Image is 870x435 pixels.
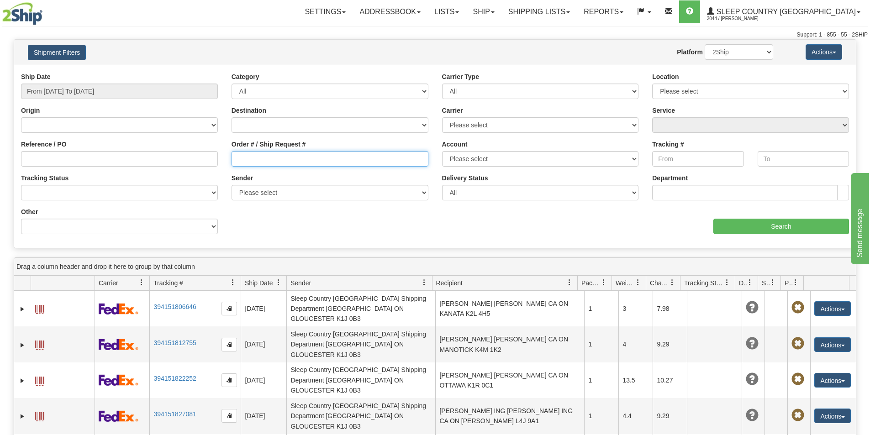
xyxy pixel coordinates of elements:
[353,0,427,23] a: Addressbook
[653,362,687,398] td: 10.27
[814,301,851,316] button: Actions
[7,5,84,16] div: Send message
[466,0,501,23] a: Ship
[791,337,804,350] span: Pickup Not Assigned
[700,0,867,23] a: Sleep Country [GEOGRAPHIC_DATA] 2044 / [PERSON_NAME]
[241,398,286,434] td: [DATE]
[286,291,435,326] td: Sleep Country [GEOGRAPHIC_DATA] Shipping Department [GEOGRAPHIC_DATA] ON GLOUCESTER K1J 0B3
[35,372,44,387] a: Label
[153,303,196,310] a: 394151806646
[2,31,868,39] div: Support: 1 - 855 - 55 - 2SHIP
[99,278,118,288] span: Carrier
[684,278,724,288] span: Tracking Status
[714,8,856,16] span: Sleep Country [GEOGRAPHIC_DATA]
[652,173,688,183] label: Department
[577,0,630,23] a: Reports
[21,72,51,81] label: Ship Date
[435,291,584,326] td: [PERSON_NAME] [PERSON_NAME] CA ON KANATA K2L 4H5
[435,362,584,398] td: [PERSON_NAME] [PERSON_NAME] CA ON OTTAWA K1R 0C1
[221,302,237,315] button: Copy to clipboard
[99,410,138,422] img: 2 - FedEx
[814,337,851,352] button: Actions
[746,409,759,422] span: Unknown
[232,72,259,81] label: Category
[442,72,479,81] label: Carrier Type
[630,275,646,290] a: Weight filter column settings
[18,376,27,385] a: Expand
[21,106,40,115] label: Origin
[286,398,435,434] td: Sleep Country [GEOGRAPHIC_DATA] Shipping Department [GEOGRAPHIC_DATA] ON GLOUCESTER K1J 0B3
[618,326,653,362] td: 4
[442,106,463,115] label: Carrier
[427,0,466,23] a: Lists
[286,326,435,362] td: Sleep Country [GEOGRAPHIC_DATA] Shipping Department [GEOGRAPHIC_DATA] ON GLOUCESTER K1J 0B3
[814,373,851,388] button: Actions
[435,326,584,362] td: [PERSON_NAME] [PERSON_NAME] CA ON MANOTICK K4M 1K2
[791,409,804,422] span: Pickup Not Assigned
[245,278,273,288] span: Ship Date
[21,207,38,216] label: Other
[677,47,703,57] label: Platform
[596,275,612,290] a: Packages filter column settings
[221,409,237,423] button: Copy to clipboard
[849,171,869,264] iframe: chat widget
[35,336,44,351] a: Label
[652,140,684,149] label: Tracking #
[707,14,775,23] span: 2044 / [PERSON_NAME]
[746,373,759,386] span: Unknown
[436,278,463,288] span: Recipient
[21,173,69,183] label: Tracking Status
[99,374,138,386] img: 2 - FedEx
[758,151,849,167] input: To
[501,0,577,23] a: Shipping lists
[806,44,842,60] button: Actions
[562,275,577,290] a: Recipient filter column settings
[290,278,311,288] span: Sender
[652,72,679,81] label: Location
[225,275,241,290] a: Tracking # filter column settings
[664,275,680,290] a: Charge filter column settings
[650,278,669,288] span: Charge
[2,2,42,25] img: logo2044.jpg
[298,0,353,23] a: Settings
[584,326,618,362] td: 1
[584,398,618,434] td: 1
[442,173,488,183] label: Delivery Status
[18,412,27,421] a: Expand
[35,408,44,423] a: Label
[28,45,86,60] button: Shipment Filters
[232,140,306,149] label: Order # / Ship Request #
[788,275,803,290] a: Pickup Status filter column settings
[221,338,237,351] button: Copy to clipboard
[232,173,253,183] label: Sender
[762,278,770,288] span: Shipment Issues
[746,337,759,350] span: Unknown
[652,151,743,167] input: From
[785,278,792,288] span: Pickup Status
[653,398,687,434] td: 9.29
[584,362,618,398] td: 1
[442,140,468,149] label: Account
[653,291,687,326] td: 7.98
[18,341,27,350] a: Expand
[18,304,27,314] a: Expand
[286,362,435,398] td: Sleep Country [GEOGRAPHIC_DATA] Shipping Department [GEOGRAPHIC_DATA] ON GLOUCESTER K1J 0B3
[221,373,237,387] button: Copy to clipboard
[742,275,758,290] a: Delivery Status filter column settings
[241,362,286,398] td: [DATE]
[653,326,687,362] td: 9.29
[618,291,653,326] td: 3
[134,275,149,290] a: Carrier filter column settings
[652,106,675,115] label: Service
[765,275,780,290] a: Shipment Issues filter column settings
[153,339,196,346] a: 394151812755
[99,303,138,314] img: 2 - FedEx
[739,278,747,288] span: Delivery Status
[241,326,286,362] td: [DATE]
[21,140,67,149] label: Reference / PO
[616,278,635,288] span: Weight
[271,275,286,290] a: Ship Date filter column settings
[719,275,735,290] a: Tracking Status filter column settings
[417,275,432,290] a: Sender filter column settings
[791,373,804,386] span: Pickup Not Assigned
